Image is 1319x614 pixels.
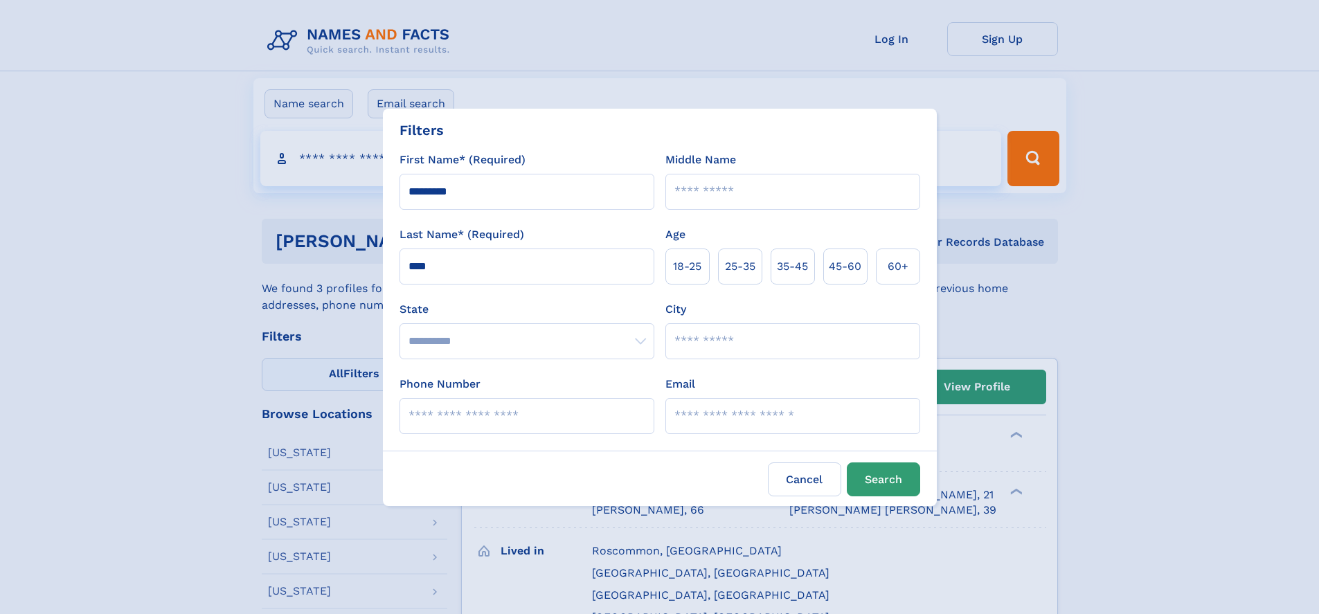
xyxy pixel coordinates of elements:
span: 45‑60 [829,258,861,275]
label: State [400,301,654,318]
label: Cancel [768,462,841,496]
span: 25‑35 [725,258,755,275]
button: Search [847,462,920,496]
span: 18‑25 [673,258,701,275]
label: City [665,301,686,318]
label: Email [665,376,695,392]
span: 60+ [888,258,908,275]
span: 35‑45 [777,258,808,275]
div: Filters [400,120,444,141]
label: First Name* (Required) [400,152,526,168]
label: Phone Number [400,376,481,392]
label: Middle Name [665,152,736,168]
label: Age [665,226,685,243]
label: Last Name* (Required) [400,226,524,243]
